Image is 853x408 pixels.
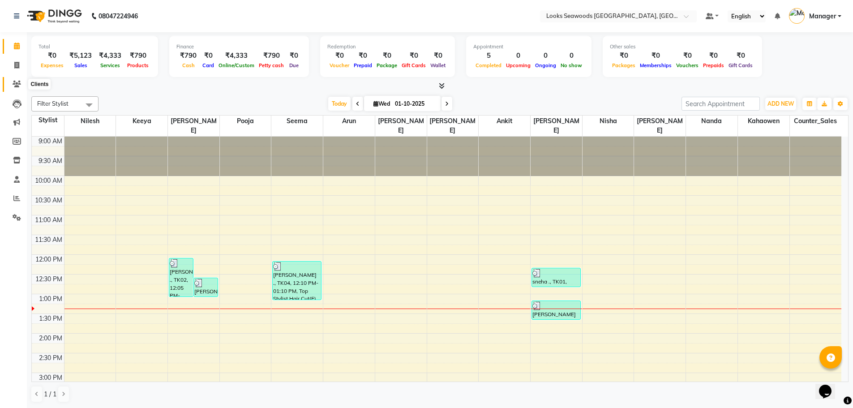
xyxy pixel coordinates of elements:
[427,116,479,136] span: [PERSON_NAME]
[738,116,789,127] span: Kahaowen
[583,116,634,127] span: Nisha
[37,294,64,304] div: 1:00 PM
[473,51,504,61] div: 5
[180,62,197,69] span: Cash
[39,62,66,69] span: Expenses
[479,116,530,127] span: Ankit
[37,314,64,323] div: 1:30 PM
[815,372,844,399] iframe: chat widget
[682,97,760,111] input: Search Appointment
[374,62,399,69] span: Package
[351,62,374,69] span: Prepaid
[95,51,125,61] div: ₹4,333
[809,12,836,21] span: Manager
[634,116,686,136] span: [PERSON_NAME]
[790,116,841,127] span: Counter_Sales
[33,196,64,205] div: 10:30 AM
[638,51,674,61] div: ₹0
[327,43,448,51] div: Redemption
[64,116,116,127] span: Nilesh
[39,43,151,51] div: Total
[327,51,351,61] div: ₹0
[66,51,95,61] div: ₹5,123
[286,51,302,61] div: ₹0
[168,116,219,136] span: [PERSON_NAME]
[271,116,323,127] span: Seema
[287,62,301,69] span: Due
[23,4,84,29] img: logo
[37,137,64,146] div: 9:00 AM
[558,51,584,61] div: 0
[37,100,69,107] span: Filter Stylist
[610,51,638,61] div: ₹0
[44,390,56,399] span: 1 / 1
[428,51,448,61] div: ₹0
[701,62,726,69] span: Prepaids
[328,97,351,111] span: Today
[33,176,64,185] div: 10:00 AM
[37,373,64,382] div: 3:00 PM
[28,79,51,90] div: Clients
[533,62,558,69] span: Ongoing
[257,51,286,61] div: ₹790
[34,255,64,264] div: 12:00 PM
[726,62,755,69] span: Gift Cards
[34,275,64,284] div: 12:30 PM
[200,62,216,69] span: Card
[765,98,796,110] button: ADD NEW
[351,51,374,61] div: ₹0
[473,43,584,51] div: Appointment
[99,4,138,29] b: 08047224946
[532,301,580,319] div: [PERSON_NAME] ., TK04, 01:10 PM-01:40 PM, Eyebrows & Upperlips
[375,116,427,136] span: [PERSON_NAME]
[789,8,805,24] img: Manager
[504,62,533,69] span: Upcoming
[610,62,638,69] span: Packages
[216,62,257,69] span: Online/Custom
[323,116,375,127] span: Arun
[674,62,701,69] span: Vouchers
[374,51,399,61] div: ₹0
[33,235,64,245] div: 11:30 AM
[200,51,216,61] div: ₹0
[169,258,193,296] div: [PERSON_NAME] ., TK02, 12:05 PM-01:05 PM, Top Stylist Hair Cut(F)
[371,100,392,107] span: Wed
[532,268,580,287] div: sneha ., TK01, 12:20 PM-12:50 PM, Eyebrows
[399,51,428,61] div: ₹0
[125,62,151,69] span: Products
[610,43,755,51] div: Other sales
[558,62,584,69] span: No show
[726,51,755,61] div: ₹0
[392,97,437,111] input: 2025-10-01
[674,51,701,61] div: ₹0
[257,62,286,69] span: Petty cash
[686,116,737,127] span: Nanda
[72,62,90,69] span: Sales
[39,51,66,61] div: ₹0
[216,51,257,61] div: ₹4,333
[767,100,794,107] span: ADD NEW
[37,353,64,363] div: 2:30 PM
[428,62,448,69] span: Wallet
[638,62,674,69] span: Memberships
[273,262,321,300] div: [PERSON_NAME] ., TK04, 12:10 PM-01:10 PM, Top Stylist Hair Cut(F)
[37,334,64,343] div: 2:00 PM
[220,116,271,127] span: Pooja
[176,43,302,51] div: Finance
[531,116,582,136] span: [PERSON_NAME]
[125,51,151,61] div: ₹790
[473,62,504,69] span: Completed
[533,51,558,61] div: 0
[33,215,64,225] div: 11:00 AM
[194,278,218,296] div: [PERSON_NAME], TK03, 12:35 PM-01:05 PM, K Shampoo Conditioning(F)
[176,51,200,61] div: ₹790
[327,62,351,69] span: Voucher
[116,116,167,127] span: Keeya
[98,62,122,69] span: Services
[399,62,428,69] span: Gift Cards
[701,51,726,61] div: ₹0
[37,156,64,166] div: 9:30 AM
[32,116,64,125] div: Stylist
[504,51,533,61] div: 0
